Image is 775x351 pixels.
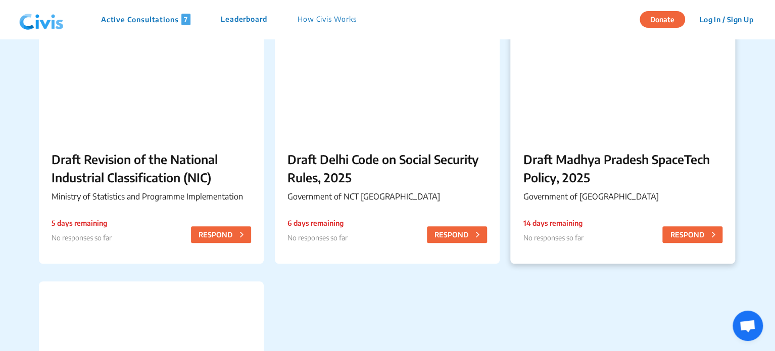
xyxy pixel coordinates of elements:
p: How Civis Works [298,14,357,25]
p: 6 days remaining [287,218,348,228]
span: No responses so far [287,233,348,242]
button: RESPOND [662,226,722,243]
a: Draft Revision of the National Industrial Classification (NIC)Ministry of Statistics and Programm... [39,11,264,264]
span: 7 [181,14,190,25]
span: No responses so far [523,233,583,242]
button: RESPOND [191,226,251,243]
p: Draft Delhi Code on Social Security Rules, 2025 [287,150,487,186]
span: No responses so far [52,233,112,242]
p: Draft Revision of the National Industrial Classification (NIC) [52,150,251,186]
a: Donate [640,14,693,24]
p: Government of [GEOGRAPHIC_DATA] [523,190,722,203]
button: Log In / Sign Up [693,12,760,27]
a: Draft Delhi Code on Social Security Rules, 2025Government of NCT [GEOGRAPHIC_DATA]6 days remainin... [275,11,500,264]
button: RESPOND [427,226,487,243]
p: Ministry of Statistics and Programme Implementation [52,190,251,203]
div: Open chat [733,311,763,341]
a: Draft Madhya Pradesh SpaceTech Policy, 2025Government of [GEOGRAPHIC_DATA]14 days remaining No re... [510,11,735,264]
button: Donate [640,11,685,28]
p: Government of NCT [GEOGRAPHIC_DATA] [287,190,487,203]
p: Leaderboard [221,14,267,25]
p: Active Consultations [101,14,190,25]
img: navlogo.png [15,5,68,35]
p: Draft Madhya Pradesh SpaceTech Policy, 2025 [523,150,722,186]
p: 5 days remaining [52,218,112,228]
p: 14 days remaining [523,218,583,228]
